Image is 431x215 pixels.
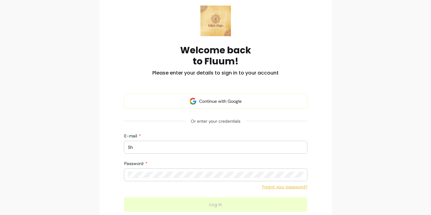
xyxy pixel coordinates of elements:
[200,6,231,36] img: Fluum logo
[152,69,279,77] h2: Please enter your details to sign in to your account
[262,184,307,190] a: Forgot your password?
[128,172,303,178] input: Password
[180,45,251,67] h1: Welcome back to Fluum!
[124,161,145,166] span: Password
[186,116,245,127] span: Or enter your credentials
[189,98,197,105] img: avatar
[128,144,303,150] input: E-mail
[124,94,307,109] button: Continue with Google
[124,133,138,139] span: E-mail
